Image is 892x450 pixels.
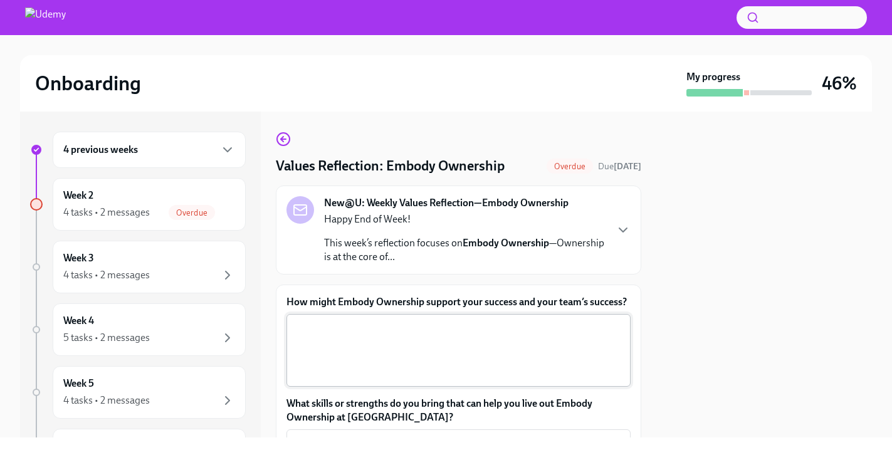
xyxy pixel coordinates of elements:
[614,161,641,172] strong: [DATE]
[63,331,150,345] div: 5 tasks • 2 messages
[25,8,66,28] img: Udemy
[30,303,246,356] a: Week 45 tasks • 2 messages
[324,196,569,210] strong: New@U: Weekly Values Reflection—Embody Ownership
[598,161,641,172] span: Due
[63,377,94,390] h6: Week 5
[63,268,150,282] div: 4 tasks • 2 messages
[63,206,150,219] div: 4 tasks • 2 messages
[63,251,94,265] h6: Week 3
[822,72,857,95] h3: 46%
[547,162,593,171] span: Overdue
[686,70,740,84] strong: My progress
[276,157,505,175] h4: Values Reflection: Embody Ownership
[35,71,141,96] h2: Onboarding
[63,394,150,407] div: 4 tasks • 2 messages
[63,314,94,328] h6: Week 4
[30,241,246,293] a: Week 34 tasks • 2 messages
[63,143,138,157] h6: 4 previous weeks
[463,237,549,249] strong: Embody Ownership
[30,178,246,231] a: Week 24 tasks • 2 messagesOverdue
[30,366,246,419] a: Week 54 tasks • 2 messages
[598,160,641,172] span: October 5th, 2025 11:00
[169,208,215,217] span: Overdue
[286,397,631,424] label: What skills or strengths do you bring that can help you live out Embody Ownership at [GEOGRAPHIC_...
[53,132,246,168] div: 4 previous weeks
[63,189,93,202] h6: Week 2
[324,236,606,264] p: This week’s reflection focuses on —Ownership is at the core of...
[324,212,606,226] p: Happy End of Week!
[286,295,631,309] label: How might Embody Ownership support your success and your team’s success?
